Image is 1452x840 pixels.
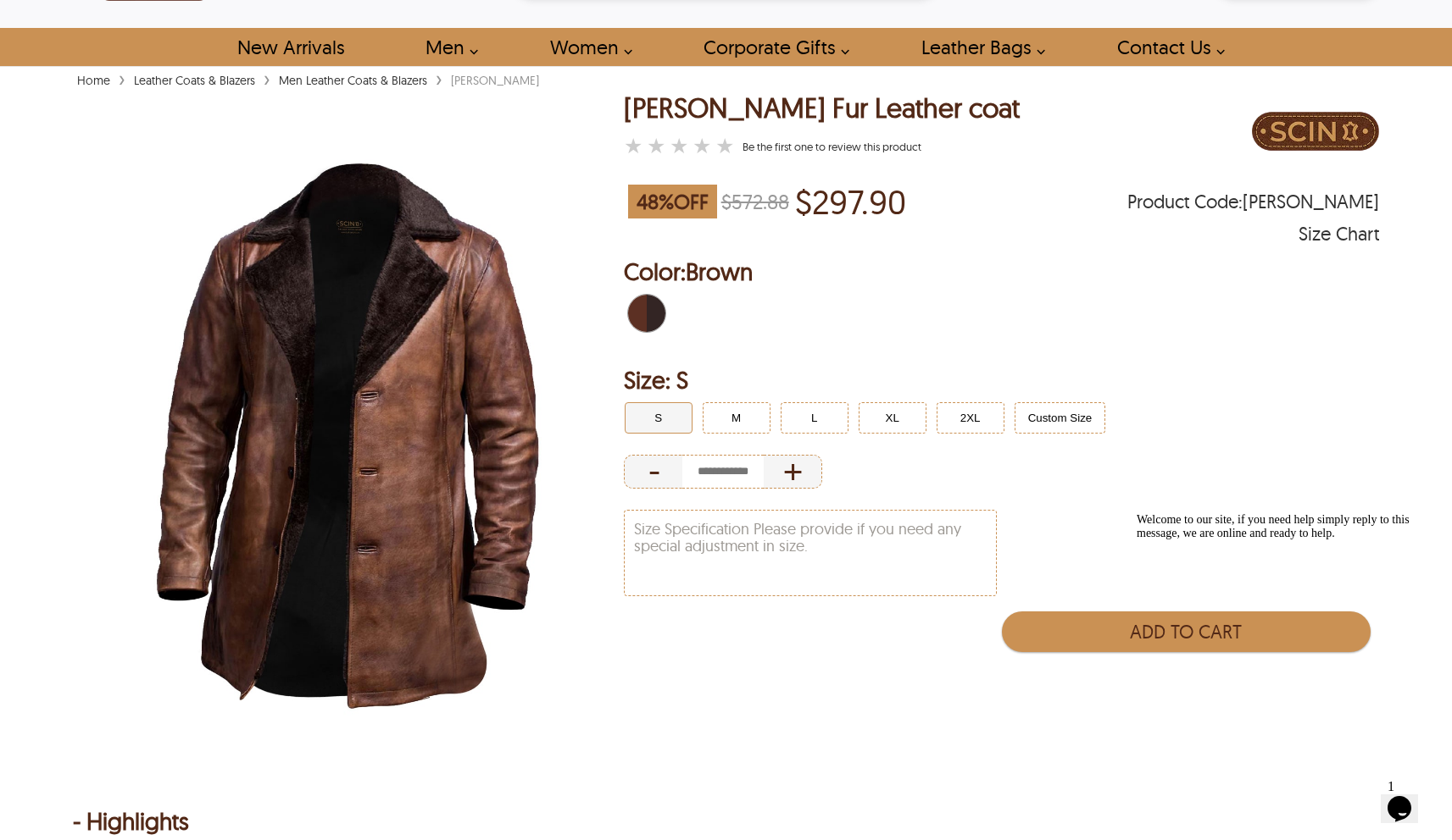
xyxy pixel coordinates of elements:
[1015,402,1106,434] button: Click to select Custom Size
[1098,28,1234,66] a: contact-us
[624,290,670,336] div: Brown
[119,64,125,93] span: ›
[624,93,1020,123] h1: Wade Fur Leather coat
[531,28,642,66] a: Shop Women Leather Jackets
[937,402,1004,434] button: Click to select 2XL
[7,7,312,34] div: Welcome to our site, if you need help simply reply to this message, we are online and ready to help.
[1252,93,1379,169] img: Brand Logo PDP Image
[693,137,711,154] label: 4 rating
[902,28,1054,66] a: Shop Leather Bags
[73,73,114,88] a: Home
[624,137,643,154] label: 1 rating
[624,93,1020,123] div: [PERSON_NAME] Fur Leather coat
[447,72,543,89] div: [PERSON_NAME]
[624,135,738,158] a: Wade Fur Leather coat }
[130,73,259,88] a: Leather Coats & Blazers
[703,402,771,434] button: Click to select M
[781,402,848,434] button: Click to select L
[624,363,1380,397] h2: Selected Filter by Size: S
[1130,506,1435,764] iframe: chat widget
[628,185,717,218] span: 48 % OFF
[218,28,363,66] a: Shop New Arrivals
[764,455,822,489] div: Increase Quantity of Item
[686,257,753,286] span: Brown
[1000,660,1371,749] iframe: PayPal
[625,402,693,434] button: Click to select S
[795,182,906,221] p: Price of $297.90
[624,255,1380,289] h2: Selected Color: by Brown
[625,511,996,595] textarea: Size Specification Please provide if you need any special adjustment in size.
[1127,193,1379,210] span: Product Code: WADE
[684,28,859,66] a: Shop Leather Corporate Gifts
[1299,225,1379,242] div: Size Chart
[859,402,926,434] button: Click to select XL
[436,64,442,93] span: ›
[721,189,789,214] strike: $572.88
[73,93,622,779] img: Distressed Brown Fur Coat by SCIN
[406,28,487,66] a: shop men's leather jackets
[1002,611,1371,652] button: Add to Cart
[715,137,734,154] label: 5 rating
[743,140,921,153] a: Wade Fur Leather coat }
[647,137,665,154] label: 2 rating
[7,7,280,33] span: Welcome to our site, if you need help simply reply to this message, we are online and ready to help.
[264,64,270,93] span: ›
[275,73,431,88] a: Men Leather Coats & Blazers
[1252,93,1379,174] a: Brand Logo PDP Image
[624,455,682,489] div: Decrease Quantity of Item
[73,813,1380,830] div: - Highlights
[1381,772,1435,823] iframe: chat widget
[670,137,688,154] label: 3 rating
